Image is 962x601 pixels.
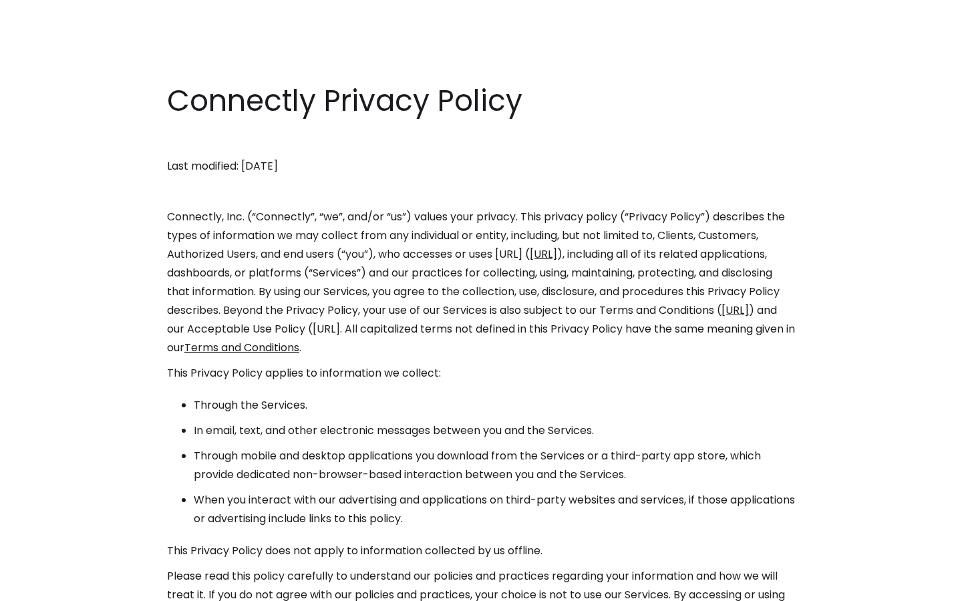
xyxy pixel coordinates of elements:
[167,364,795,383] p: This Privacy Policy applies to information we collect:
[194,447,795,484] li: Through mobile and desktop applications you download from the Services or a third-party app store...
[184,340,299,355] a: Terms and Conditions
[167,80,795,122] h1: Connectly Privacy Policy
[167,132,795,150] p: ‍
[167,208,795,357] p: Connectly, Inc. (“Connectly”, “we”, and/or “us”) values your privacy. This privacy policy (“Priva...
[194,491,795,528] li: When you interact with our advertising and applications on third-party websites and services, if ...
[194,396,795,415] li: Through the Services.
[194,421,795,440] li: In email, text, and other electronic messages between you and the Services.
[721,303,749,318] a: [URL]
[167,182,795,201] p: ‍
[167,157,795,176] p: Last modified: [DATE]
[13,576,80,596] aside: Language selected: English
[167,542,795,560] p: This Privacy Policy does not apply to information collected by us offline.
[530,246,557,262] a: [URL]
[27,578,80,596] ul: Language list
